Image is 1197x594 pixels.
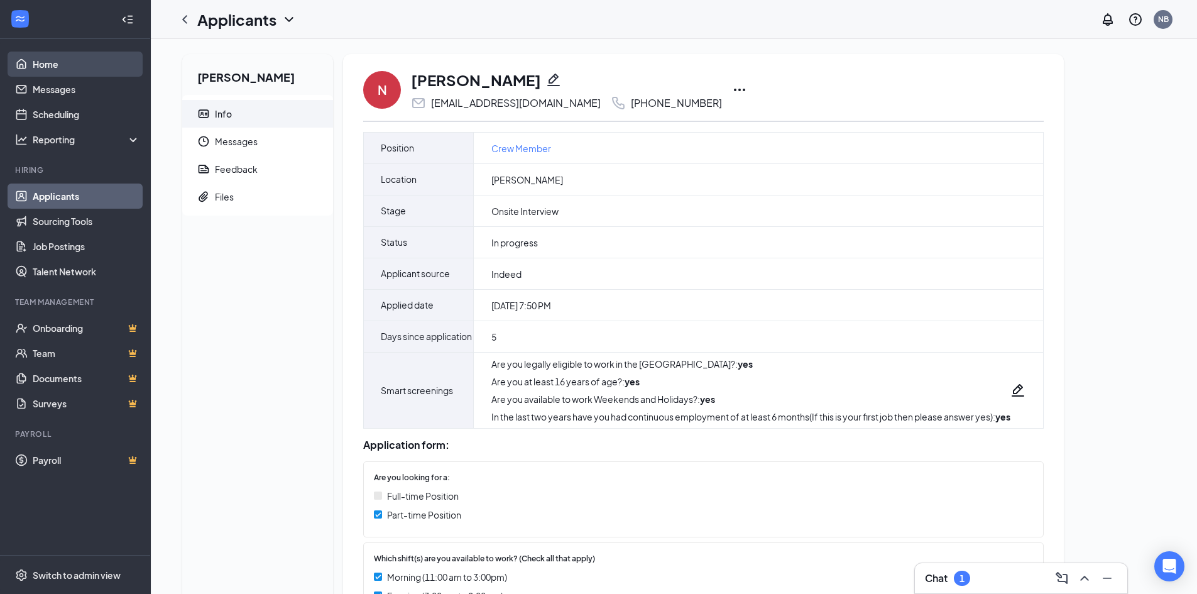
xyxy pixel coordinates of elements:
svg: Pencil [546,72,561,87]
button: Minimize [1097,568,1117,588]
a: Job Postings [33,234,140,259]
h1: Applicants [197,9,276,30]
a: Talent Network [33,259,140,284]
span: Stage [381,195,406,226]
span: Part-time Position [387,508,461,522]
svg: Collapse [121,13,134,26]
svg: ComposeMessage [1054,571,1069,586]
svg: ChevronLeft [177,12,192,27]
span: [DATE] 7:50 PM [491,299,551,312]
svg: QuestionInfo [1128,12,1143,27]
strong: yes [995,411,1010,422]
span: Status [381,227,407,258]
svg: Notifications [1100,12,1115,27]
svg: Pencil [1010,383,1025,398]
span: [PERSON_NAME] [491,173,563,186]
a: Scheduling [33,102,140,127]
svg: Report [197,163,210,175]
svg: Clock [197,135,210,148]
div: Are you legally eligible to work in the [GEOGRAPHIC_DATA]? : [491,358,1010,370]
span: Applied date [381,290,434,321]
div: Open Intercom Messenger [1154,551,1184,581]
a: PayrollCrown [33,448,140,473]
svg: WorkstreamLogo [14,13,26,25]
svg: Ellipses [732,82,747,97]
a: SurveysCrown [33,391,140,416]
a: ContactCardInfo [182,100,333,128]
span: 5 [491,331,496,343]
button: ComposeMessage [1052,568,1072,588]
h1: [PERSON_NAME] [411,69,541,91]
strong: yes [625,376,640,387]
svg: Minimize [1100,571,1115,586]
div: Are you at least 16 years of age? : [491,375,1010,388]
div: 1 [959,573,965,584]
span: Full-time Position [387,489,459,503]
a: ReportFeedback [182,155,333,183]
div: NB [1158,14,1169,25]
strong: yes [738,358,753,370]
span: Smart screenings [381,375,453,406]
div: N [378,81,387,99]
div: [PHONE_NUMBER] [631,97,722,109]
h3: Chat [925,571,948,585]
a: Home [33,52,140,77]
div: Are you available to work Weekends and Holidays? : [491,393,1010,405]
span: Indeed [491,268,522,280]
div: Team Management [15,297,138,307]
div: Switch to admin view [33,569,121,581]
div: Reporting [33,133,141,146]
a: OnboardingCrown [33,316,140,341]
button: ChevronUp [1074,568,1095,588]
div: Files [215,190,234,203]
div: Feedback [215,163,258,175]
h2: [PERSON_NAME] [182,54,333,95]
span: Applicant source [381,258,450,289]
a: PaperclipFiles [182,183,333,211]
span: Position [381,133,414,163]
a: ClockMessages [182,128,333,155]
svg: Paperclip [197,190,210,203]
svg: Analysis [15,133,28,146]
span: Messages [215,128,323,155]
div: Payroll [15,429,138,439]
div: [EMAIL_ADDRESS][DOMAIN_NAME] [431,97,601,109]
span: In progress [491,236,538,249]
strong: yes [700,393,715,405]
svg: ChevronDown [281,12,297,27]
a: Applicants [33,184,140,209]
a: Messages [33,77,140,102]
div: In the last two years have you had continuous employment of at least 6 months(If this is your fir... [491,410,1010,423]
svg: Phone [611,96,626,111]
span: Days since application [381,321,472,352]
svg: Email [411,96,426,111]
span: Morning (11:00 am to 3:00pm) [387,570,507,584]
span: Onsite Interview [491,205,559,217]
svg: ChevronUp [1077,571,1092,586]
span: Location [381,164,417,195]
svg: ContactCard [197,107,210,120]
span: Are you looking for a: [374,472,450,484]
span: Which shift(s) are you available to work? (Check all that apply) [374,553,595,565]
a: Sourcing Tools [33,209,140,234]
div: Hiring [15,165,138,175]
div: Info [215,107,232,120]
svg: Settings [15,569,28,581]
a: TeamCrown [33,341,140,366]
a: DocumentsCrown [33,366,140,391]
div: Application form: [363,439,1044,451]
a: Crew Member [491,141,551,155]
